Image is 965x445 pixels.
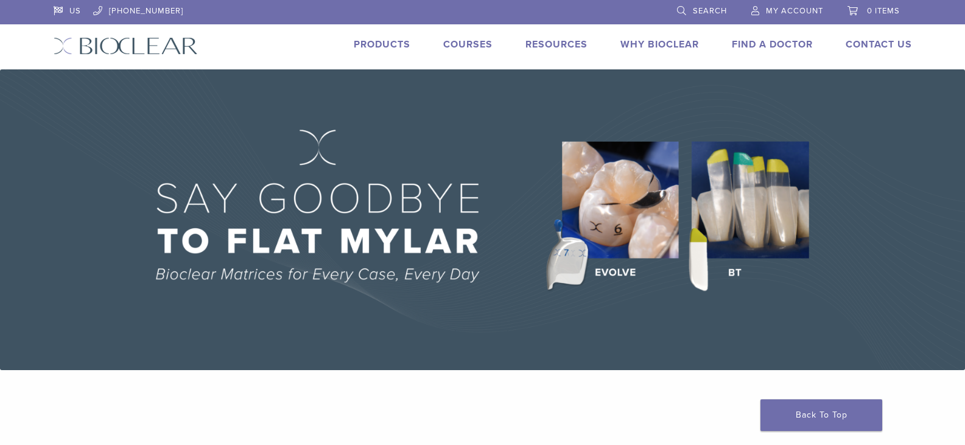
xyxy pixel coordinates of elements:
span: My Account [766,6,823,16]
a: Back To Top [760,399,882,431]
a: Find A Doctor [732,38,813,51]
a: Contact Us [846,38,912,51]
a: Courses [443,38,493,51]
img: Bioclear [54,37,198,55]
span: 0 items [867,6,900,16]
span: Search [693,6,727,16]
a: Why Bioclear [620,38,699,51]
a: Products [354,38,410,51]
a: Resources [525,38,588,51]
